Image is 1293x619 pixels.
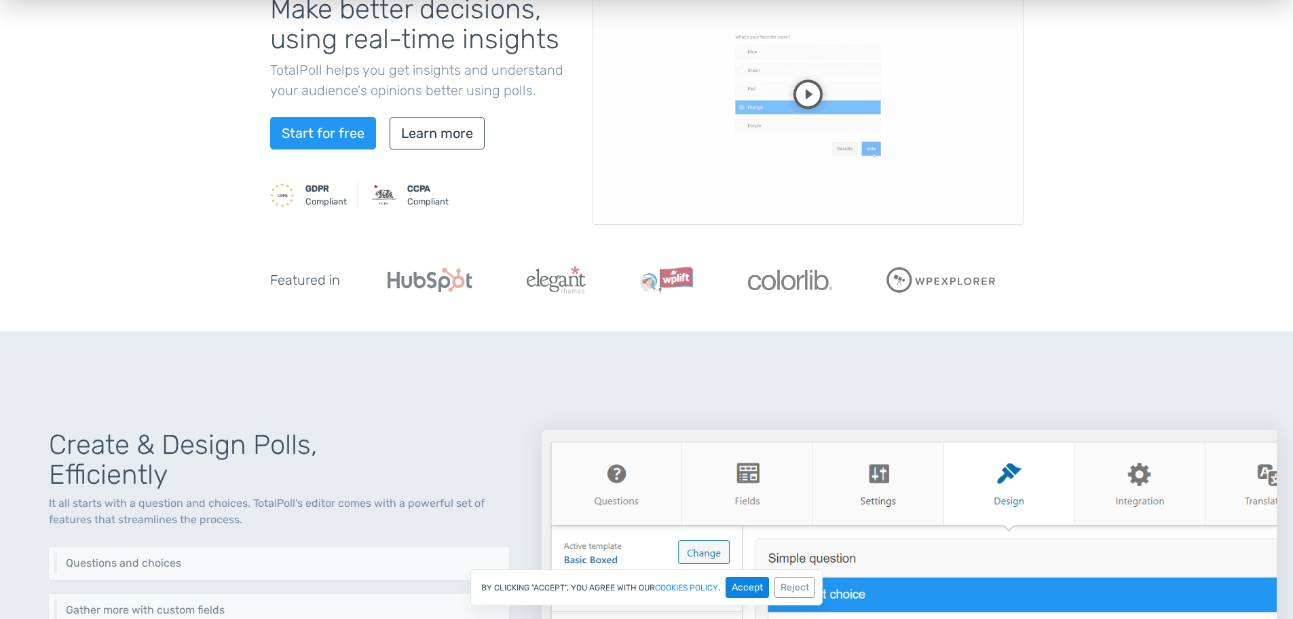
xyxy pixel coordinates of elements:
[305,183,329,194] strong: GDPR
[270,272,340,287] h5: Featured in
[388,268,472,292] img: Hubspot
[66,557,499,569] h6: Questions and choices
[270,117,376,149] a: Start for free
[305,182,347,208] small: Compliant
[470,569,823,605] div: By clicking "Accept", you agree with our .
[270,60,572,101] p: TotalPoll helps you get insights and understand your audience's opinions better using polls.
[407,183,430,194] strong: CCPA
[66,604,499,616] h6: Gather more with custom fields
[655,584,718,592] a: cookies policy
[270,183,295,207] img: GDPR
[49,495,509,528] p: It all starts with a question and choices. TotalPoll's editor comes with a powerful set of featur...
[390,117,485,149] a: Learn more
[886,267,996,293] img: WPExplorer
[66,616,499,616] p: Add custom fields to gather more information about the voter. TotalPoll supports five field types...
[49,430,509,490] h1: Create & Design Polls, Efficiently
[407,182,449,208] small: Compliant
[527,266,586,294] img: ElegantThemes
[726,577,769,598] button: Accept
[774,577,815,598] button: Reject
[372,183,396,207] img: CCPA
[640,266,694,294] img: WPLift
[748,270,832,290] img: Colorlib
